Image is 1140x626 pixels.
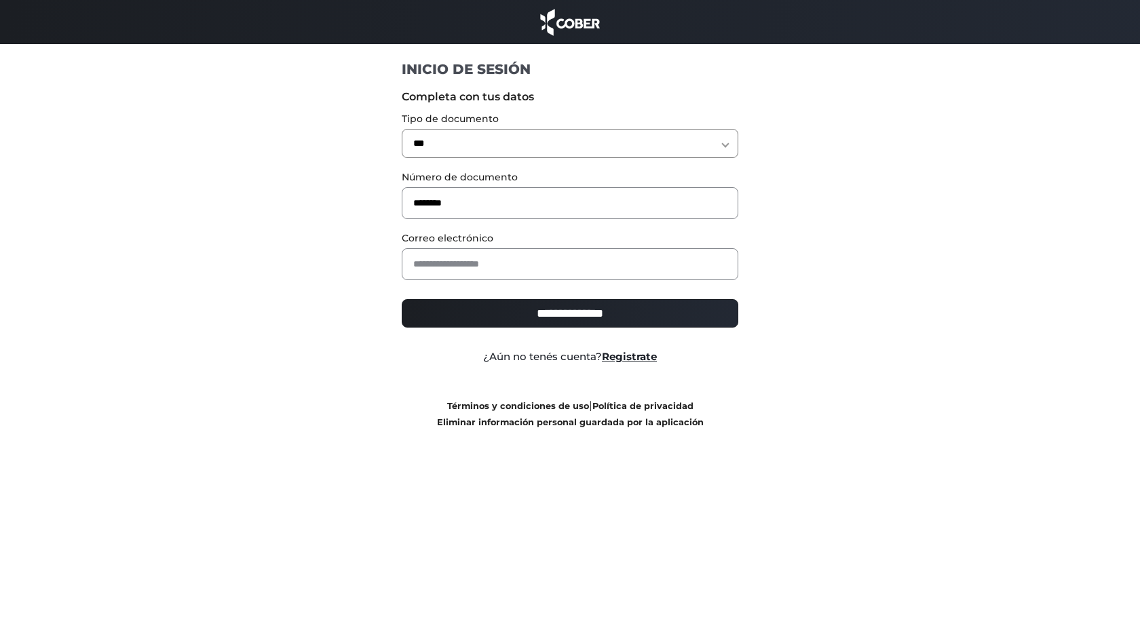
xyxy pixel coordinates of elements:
label: Correo electrónico [402,231,739,246]
label: Completa con tus datos [402,89,739,105]
div: | [392,397,749,430]
a: Términos y condiciones de uso [447,401,589,411]
a: Registrate [602,350,657,363]
a: Política de privacidad [592,401,693,411]
label: Número de documento [402,170,739,184]
h1: INICIO DE SESIÓN [402,60,739,78]
img: cober_marca.png [537,7,603,37]
a: Eliminar información personal guardada por la aplicación [437,417,704,427]
label: Tipo de documento [402,112,739,126]
div: ¿Aún no tenés cuenta? [392,349,749,365]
